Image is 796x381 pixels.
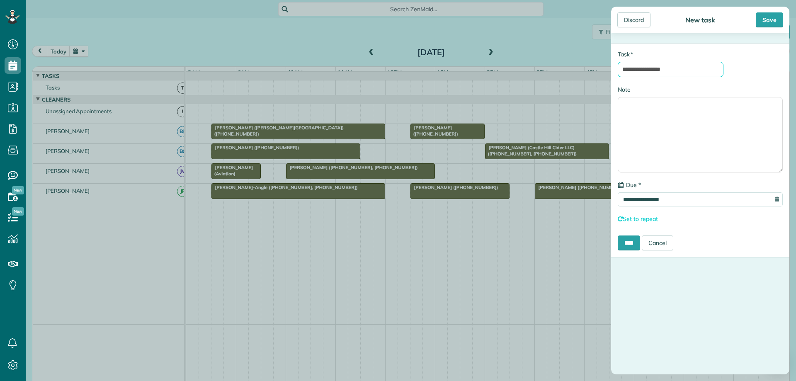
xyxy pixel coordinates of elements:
a: Set to repeat [618,215,658,223]
span: New [12,186,24,194]
div: Save [756,12,783,27]
div: Discard [617,12,650,27]
div: New task [683,16,718,24]
a: Cancel [642,235,673,250]
label: Due [618,181,641,189]
span: New [12,207,24,216]
label: Task [618,50,633,58]
label: Note [618,85,631,94]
